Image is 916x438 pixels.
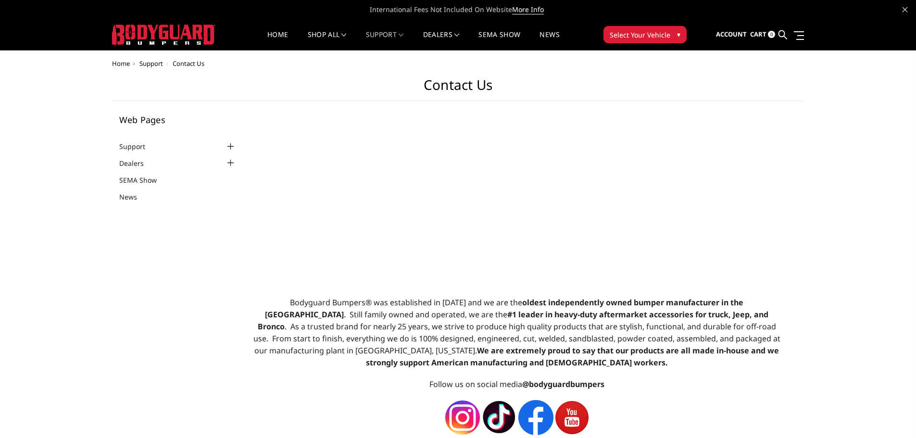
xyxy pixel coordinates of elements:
[610,30,670,40] span: Select Your Vehicle
[677,29,680,39] span: ▾
[265,297,743,320] strong: oldest independently owned bumper manufacturer in the [GEOGRAPHIC_DATA]
[716,22,747,48] a: Account
[366,345,779,368] strong: We are extremely proud to say that our products are all made in-house and we strongly support Ame...
[518,400,553,435] img: facebook-icon-1.png
[482,400,516,435] img: tiktok-icon-1.png
[445,400,480,435] img: instagram-icon-1.png
[112,25,215,45] img: BODYGUARD BUMPERS
[119,115,237,124] h5: Web Pages
[768,31,775,38] span: 0
[119,158,156,168] a: Dealers
[716,30,747,38] span: Account
[258,309,769,332] strong: #1 leader in heavy-duty aftermarket accessories for truck, Jeep, and Bronco
[173,59,204,68] span: Contact Us
[522,379,604,389] strong: @bodyguardbumpers
[478,31,520,50] a: SEMA Show
[555,401,589,434] img: youtube-icon-1.png
[267,31,288,50] a: Home
[139,59,163,68] a: Support
[119,141,157,151] a: Support
[119,175,169,185] a: SEMA Show
[112,59,130,68] a: Home
[750,22,775,48] a: Cart 0
[540,31,559,50] a: News
[750,30,766,38] span: Cart
[253,297,780,368] span: Bodyguard Bumpers® was established in [DATE] and we are the . Still family owned and operated, we...
[429,379,604,389] span: Follow us on social media
[112,77,804,101] h1: Contact Us
[512,5,544,14] a: More Info
[308,31,347,50] a: shop all
[366,31,404,50] a: Support
[423,31,460,50] a: Dealers
[603,26,687,43] button: Select Your Vehicle
[119,192,149,202] a: News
